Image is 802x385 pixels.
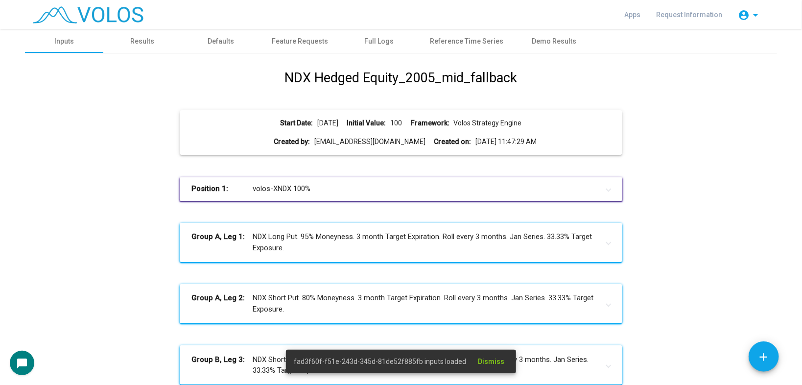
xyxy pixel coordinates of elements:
span: Apps [624,11,640,19]
div: Results [131,36,155,47]
div: Defaults [208,36,234,47]
b: Created on: [434,137,471,147]
span: Dismiss [478,358,504,365]
b: Created by: [274,137,310,147]
mat-panel-title: NDX Long Put. 95% Moneyness. 3 month Target Expiration. Roll every 3 months. Jan Series. 33.33% T... [191,231,598,253]
div: Reference Time Series [430,36,503,47]
b: Start Date: [281,118,313,128]
span: fad3f60f-f51e-243d-345d-81de52f885fb inputs loaded [294,357,466,366]
button: Add icon [749,341,779,372]
div: Demo Results [532,36,577,47]
a: Request Information [648,6,730,24]
a: Apps [616,6,648,24]
mat-panel-title: NDX Short Call. 100 Target Net Tranche Price. 3 month Target Expiration. Roll every 3 months. Jan... [191,354,598,376]
mat-panel-title: NDX Short Put. 80% Moneyness. 3 month Target Expiration. Roll every 3 months. Jan Series. 33.33% ... [191,292,598,314]
mat-expansion-panel-header: Group A, Leg 2:NDX Short Put. 80% Moneyness. 3 month Target Expiration. Roll every 3 months. Jan ... [180,284,622,323]
mat-icon: add [757,351,770,363]
h1: NDX Hedged Equity_2005_mid_fallback [284,68,517,88]
mat-expansion-panel-header: Group B, Leg 3:NDX Short Call. 100 Target Net Tranche Price. 3 month Target Expiration. Roll ever... [180,345,622,385]
mat-expansion-panel-header: Group A, Leg 1:NDX Long Put. 95% Moneyness. 3 month Target Expiration. Roll every 3 months. Jan S... [180,223,622,262]
span: Request Information [656,11,722,19]
b: Group A, Leg 2: [191,292,253,314]
div: Inputs [54,36,74,47]
div: Full Logs [364,36,394,47]
mat-panel-title: volos-XNDX 100% [191,183,598,194]
b: Initial Value: [347,118,386,128]
mat-icon: arrow_drop_down [750,9,761,21]
b: Group A, Leg 1: [191,231,253,253]
mat-icon: chat_bubble [16,358,28,369]
mat-icon: account_circle [738,9,750,21]
b: Framework: [411,118,449,128]
button: Dismiss [470,353,512,370]
mat-expansion-panel-header: Position 1:volos-XNDX 100% [180,177,622,201]
b: Group B, Leg 3: [191,354,253,376]
div: [EMAIL_ADDRESS][DOMAIN_NAME] [DATE] 11:47:29 AM [188,137,614,147]
div: [DATE] 100 Volos Strategy Engine [188,118,614,128]
div: Feature Requests [272,36,328,47]
b: Position 1: [191,183,253,194]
